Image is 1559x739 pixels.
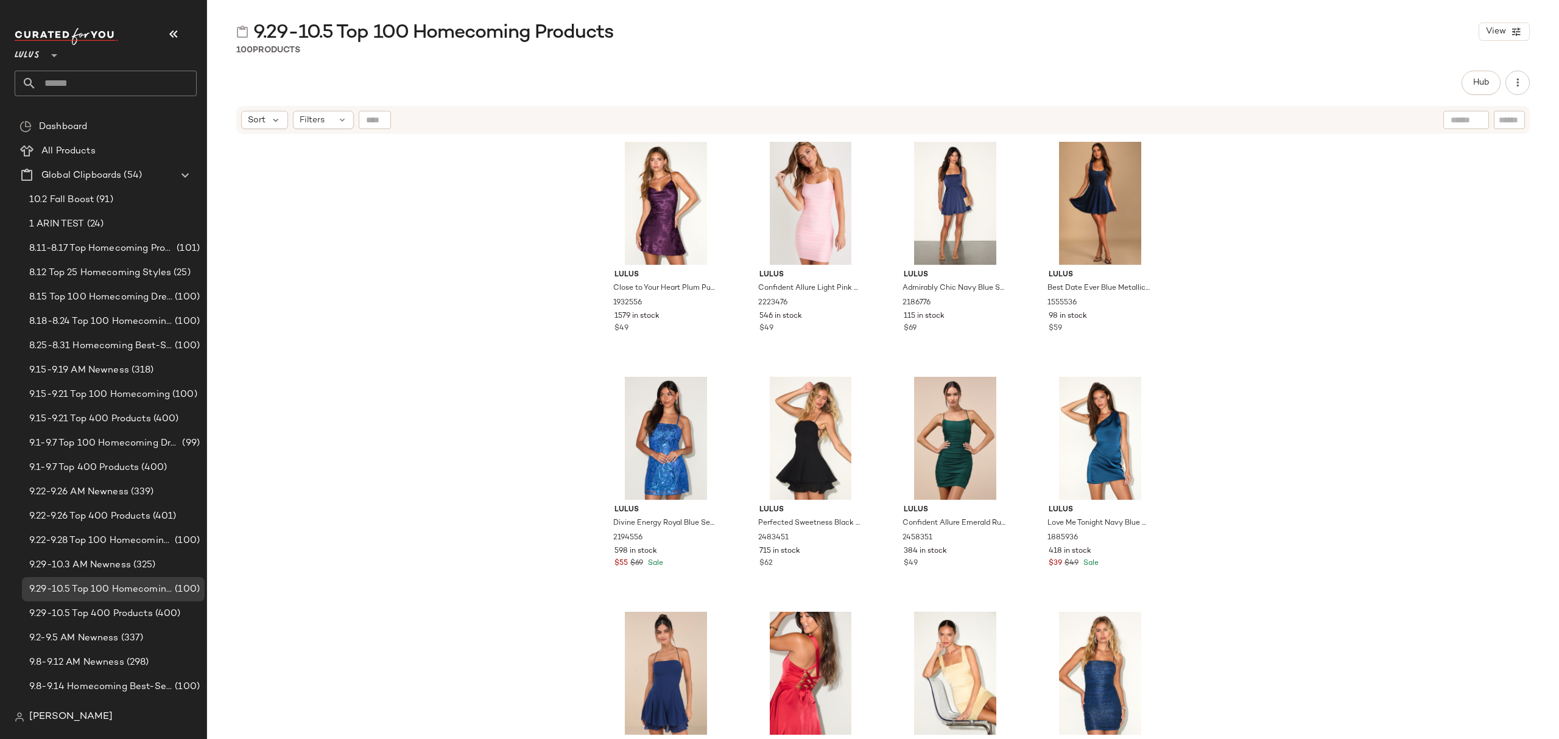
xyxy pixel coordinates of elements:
span: (402) [143,704,169,718]
div: Products [236,44,300,57]
span: (318) [129,363,154,377]
span: 9.2-9.5 AM Newness [29,631,119,645]
span: (99) [180,436,200,450]
img: 2444731_2_01_hero_Retakes_2025-07-29.jpg [750,612,872,735]
span: $62 [759,558,773,569]
span: 9.22-9.28 Top 100 Homecoming Dresses [29,534,172,548]
span: Lulus [614,270,717,281]
span: (54) [121,169,142,183]
span: $49 [614,323,628,334]
span: 8.18-8.24 Top 100 Homecoming Dresses [29,315,172,329]
span: $49 [759,323,773,334]
span: Close to Your Heart Plum Purple Satin Jacquard Cowl Slip Dress [613,283,716,294]
span: 8.25-8.31 Homecoming Best-Sellers [29,339,172,353]
img: 7586741_1555536.jpg [1039,142,1161,265]
span: 9.1-9.7 Top 100 Homecoming Dresses [29,436,180,450]
span: (400) [139,461,167,475]
span: 98 in stock [1049,311,1087,322]
span: 384 in stock [904,546,947,557]
span: (101) [174,242,200,256]
img: 2441791_2_02_front_Retakes_2025-07-25.jpg [1039,612,1161,735]
span: 546 in stock [759,311,802,322]
span: 9.29-10.3 AM Newness [29,558,131,572]
span: 2483451 [758,533,789,544]
span: Global Clipboards [41,169,121,183]
span: 8.12 Top 25 Homecoming Styles [29,266,171,280]
span: 2223476 [758,298,787,309]
span: Sale [646,559,663,567]
span: Perfected Sweetness Black Pleated Tiered Mini Dress [758,518,861,529]
span: 9.29-10.5 Top 100 Homecoming Products [253,21,613,45]
img: svg%3e [19,121,32,133]
span: 9.29-10.5 Top 400 Products [29,607,153,621]
span: (400) [153,607,181,621]
span: [PERSON_NAME] [29,710,113,724]
span: 598 in stock [614,546,657,557]
img: 12006261_2483471.jpg [605,612,727,735]
span: 9.8-9.12 AM Newness [29,656,124,670]
img: 2194556_2_02_front_Retakes_2025-07-29.jpg [605,377,727,500]
span: $49 [1065,558,1079,569]
span: (100) [170,388,197,402]
span: 1 ARIN TEST [29,217,85,231]
img: 12944301_2223476.jpg [750,142,872,265]
span: (325) [131,558,156,572]
span: 2186776 [903,298,931,309]
span: Filters [300,114,325,127]
span: $59 [1049,323,1062,334]
span: View [1485,27,1506,37]
span: Admirably Chic Navy Blue Satin Lace-Up Mini Dress With Pockets [903,283,1005,294]
span: (401) [150,510,177,524]
img: 11814221_2458351.jpg [894,377,1016,500]
span: Lulus [759,270,862,281]
span: 1579 in stock [614,311,660,322]
span: (400) [151,412,179,426]
img: svg%3e [15,712,24,722]
span: 100 [236,46,253,55]
span: Divine Energy Royal Blue Sequin Lace-Up A-line Mini Dress [613,518,716,529]
span: 8.11-8.17 Top Homecoming Product [29,242,174,256]
img: svg%3e [236,26,248,38]
span: 115 in stock [904,311,945,322]
span: Confident Allure Light Pink Ruched Lace-Up Bodycon Mini Dress [758,283,861,294]
span: 10.2 Fall Boost [29,193,94,207]
span: 1555536 [1047,298,1077,309]
span: 2458351 [903,533,932,544]
span: (24) [85,217,104,231]
span: 8.15 Top 100 Homecoming Dresses [29,290,172,304]
span: 9.29-10.5 Top 100 Homecoming Products [29,583,172,597]
span: 715 in stock [759,546,800,557]
span: 9.15-9.21 Top 400 Products [29,412,151,426]
span: Lulus [15,41,40,63]
button: Hub [1462,71,1501,95]
span: Lulus [904,270,1007,281]
span: Lulus [904,505,1007,516]
span: (25) [171,266,191,280]
span: 9.8-9.14 Homecoming Best-Sellers [29,680,172,694]
span: 1932556 [613,298,642,309]
span: (337) [119,631,144,645]
span: Lulus [1049,270,1152,281]
span: (298) [124,656,149,670]
span: (100) [172,680,200,694]
span: 9.1-9.7 Top 400 Products [29,461,139,475]
span: Sort [248,114,266,127]
span: (100) [172,534,200,548]
span: $55 [614,558,628,569]
span: Hub [1473,78,1490,88]
span: All Products [41,144,96,158]
span: (100) [172,290,200,304]
img: 2590651_2_01_hero_Retakes_2025-09-04.jpg [894,612,1016,735]
span: Sale [1081,559,1099,567]
span: 9.8-9.14 Top 400 Producs [29,704,143,718]
span: 2194556 [613,533,642,544]
button: View [1479,23,1530,41]
span: 9.15-9.21 Top 100 Homecoming [29,388,170,402]
span: (100) [172,315,200,329]
span: Lulus [614,505,717,516]
img: 2186776_2_05_fullbody_Retakes_2025-07-29.jpg [894,142,1016,265]
img: cfy_white_logo.C9jOOHJF.svg [15,28,118,45]
span: 1885936 [1047,533,1078,544]
span: $69 [904,323,917,334]
img: 2483451_2_02_front_Retakes_2025-07-28.jpg [750,377,872,500]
